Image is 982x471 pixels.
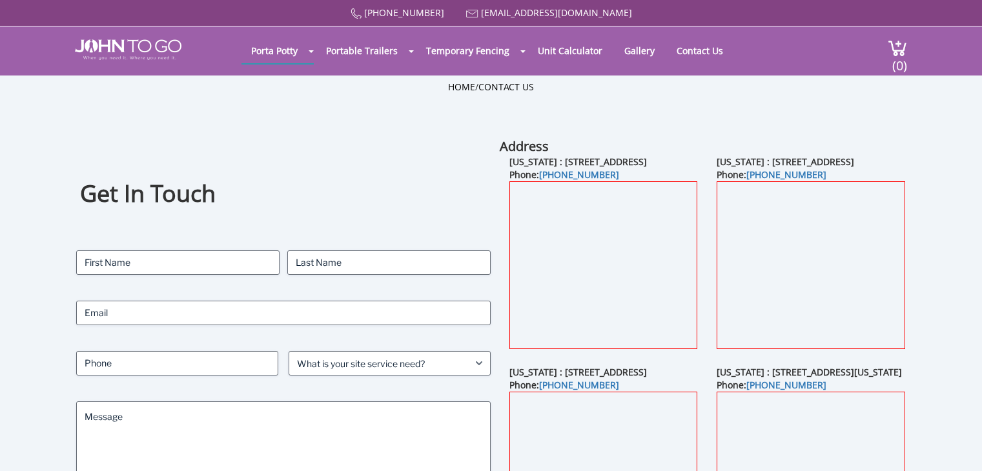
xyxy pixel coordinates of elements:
[364,6,444,19] a: [PHONE_NUMBER]
[316,38,407,63] a: Portable Trailers
[466,10,478,18] img: Mail
[888,39,907,57] img: cart a
[80,178,487,210] h1: Get In Touch
[448,81,534,94] ul: /
[892,46,907,74] span: (0)
[539,168,619,181] a: [PHONE_NUMBER]
[539,379,619,391] a: [PHONE_NUMBER]
[528,38,612,63] a: Unit Calculator
[76,250,280,275] input: First Name
[241,38,307,63] a: Porta Potty
[416,38,519,63] a: Temporary Fencing
[615,38,664,63] a: Gallery
[509,366,647,378] b: [US_STATE] : [STREET_ADDRESS]
[746,379,826,391] a: [PHONE_NUMBER]
[287,250,491,275] input: Last Name
[76,301,491,325] input: Email
[500,137,549,155] b: Address
[509,168,619,181] b: Phone:
[509,379,619,391] b: Phone:
[351,8,362,19] img: Call
[717,168,826,181] b: Phone:
[717,155,854,168] b: [US_STATE] : [STREET_ADDRESS]
[448,81,475,93] a: Home
[667,38,733,63] a: Contact Us
[509,155,647,168] b: [US_STATE] : [STREET_ADDRESS]
[478,81,534,93] a: Contact Us
[481,6,632,19] a: [EMAIL_ADDRESS][DOMAIN_NAME]
[76,351,278,376] input: Phone
[746,168,826,181] a: [PHONE_NUMBER]
[75,39,181,60] img: JOHN to go
[717,379,826,391] b: Phone:
[717,366,902,378] b: [US_STATE] : [STREET_ADDRESS][US_STATE]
